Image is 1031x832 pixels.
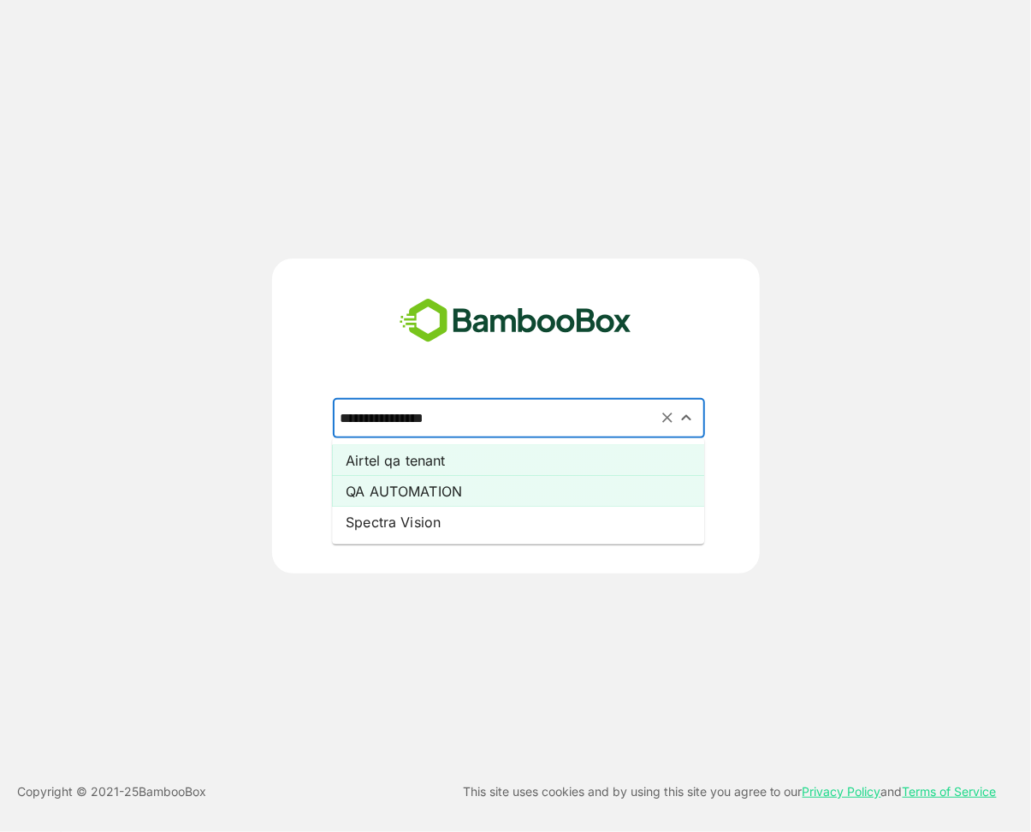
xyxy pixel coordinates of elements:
[463,781,997,802] p: This site uses cookies and by using this site you agree to our and
[17,781,206,802] p: Copyright © 2021- 25 BambooBox
[903,784,997,799] a: Terms of Service
[657,408,677,428] button: Clear
[332,507,704,538] li: Spectra Vision
[332,476,704,507] li: QA AUTOMATION
[332,445,704,476] li: Airtel qa tenant
[390,293,641,349] img: bamboobox
[675,407,698,430] button: Close
[803,784,881,799] a: Privacy Policy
